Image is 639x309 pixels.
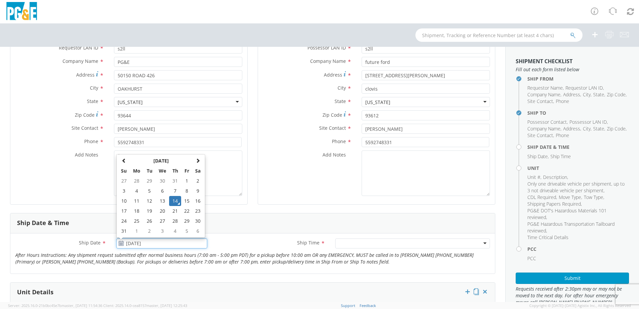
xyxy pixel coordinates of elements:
[155,176,169,186] td: 30
[196,158,200,163] span: Next Month
[527,119,567,125] span: Possessor Contact
[323,112,342,118] span: Zip Code
[144,176,155,186] td: 29
[307,44,346,51] span: Possessor LAN ID
[583,125,592,132] li: ,
[181,226,193,236] td: 5
[122,158,126,163] span: Previous Month
[527,85,563,91] span: Requestor Name
[527,234,568,240] span: Time Critical Details
[59,44,98,51] span: Requestor LAN ID
[319,125,346,131] span: Site Contact
[593,91,604,98] span: State
[181,176,193,186] td: 1
[144,196,155,206] td: 12
[607,91,627,98] li: ,
[527,132,554,139] li: ,
[130,186,144,196] td: 4
[529,303,631,308] span: Copyright © [DATE]-[DATE] Agistix Inc., All Rights Reserved
[583,91,592,98] li: ,
[563,125,580,132] span: Address
[8,303,102,308] span: Server: 2025.16.0-21b0bc45e7b
[527,246,629,251] h4: PCC
[365,99,390,106] div: [US_STATE]
[593,125,605,132] li: ,
[192,206,204,216] td: 23
[15,252,474,265] i: After Hours Instructions: Any shipment request submitted after normal business hours (7:00 am - 5...
[527,125,560,132] span: Company Name
[84,138,98,144] span: Phone
[181,186,193,196] td: 8
[527,174,541,181] li: ,
[527,98,554,105] li: ,
[527,166,629,171] h4: Unit
[310,58,346,64] span: Company Name
[75,151,98,158] span: Add Notes
[118,206,130,216] td: 17
[527,91,560,98] span: Company Name
[130,216,144,226] td: 25
[169,186,181,196] td: 7
[527,207,627,221] li: ,
[516,273,629,284] button: Submit
[543,174,568,181] li: ,
[192,186,204,196] td: 9
[155,206,169,216] td: 20
[563,91,580,98] span: Address
[527,181,627,194] li: ,
[527,119,568,125] li: ,
[563,125,581,132] li: ,
[593,125,604,132] span: State
[584,194,603,200] span: Tow Type
[607,125,626,132] span: Zip Code
[323,151,346,158] span: Add Notes
[62,58,98,64] span: Company Name
[146,303,187,308] span: master, [DATE] 12:25:43
[341,303,355,308] a: Support
[415,28,583,42] input: Shipment, Tracking or Reference Number (at least 4 chars)
[583,91,591,98] span: City
[527,153,549,160] li: ,
[181,216,193,226] td: 29
[527,201,581,207] span: Shipping Papers Required
[593,91,605,98] li: ,
[130,196,144,206] td: 11
[607,91,626,98] span: Zip Code
[169,176,181,186] td: 31
[90,85,98,91] span: City
[527,110,629,115] h4: Ship To
[118,99,143,106] div: [US_STATE]
[527,125,561,132] li: ,
[527,153,548,160] span: Ship Date
[118,176,130,186] td: 27
[565,85,604,91] li: ,
[556,132,569,138] span: Phone
[516,286,629,306] span: Requests received after 2:30pm may or may not be moved to the next day. For after hour emergency ...
[527,144,629,149] h4: Ship Date & Time
[155,186,169,196] td: 6
[335,98,346,104] span: State
[527,255,536,262] span: PCC
[324,72,342,78] span: Address
[516,58,572,65] strong: Shipment Checklist
[297,239,319,246] span: Ship Time
[527,85,564,91] li: ,
[118,196,130,206] td: 10
[79,239,101,246] span: Ship Date
[332,138,346,144] span: Phone
[75,112,95,118] span: Zip Code
[17,289,53,296] h3: Unit Details
[61,303,102,308] span: master, [DATE] 11:54:36
[144,216,155,226] td: 26
[527,98,553,104] span: Site Contact
[527,181,625,194] span: Only one driveable vehicle per shipment, up to 3 not driveable vehicle per shipment
[169,216,181,226] td: 28
[169,196,181,206] td: 14
[360,303,376,308] a: Feedback
[155,196,169,206] td: 13
[550,153,571,160] span: Ship Time
[169,206,181,216] td: 21
[144,206,155,216] td: 19
[192,226,204,236] td: 6
[130,166,144,176] th: Mo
